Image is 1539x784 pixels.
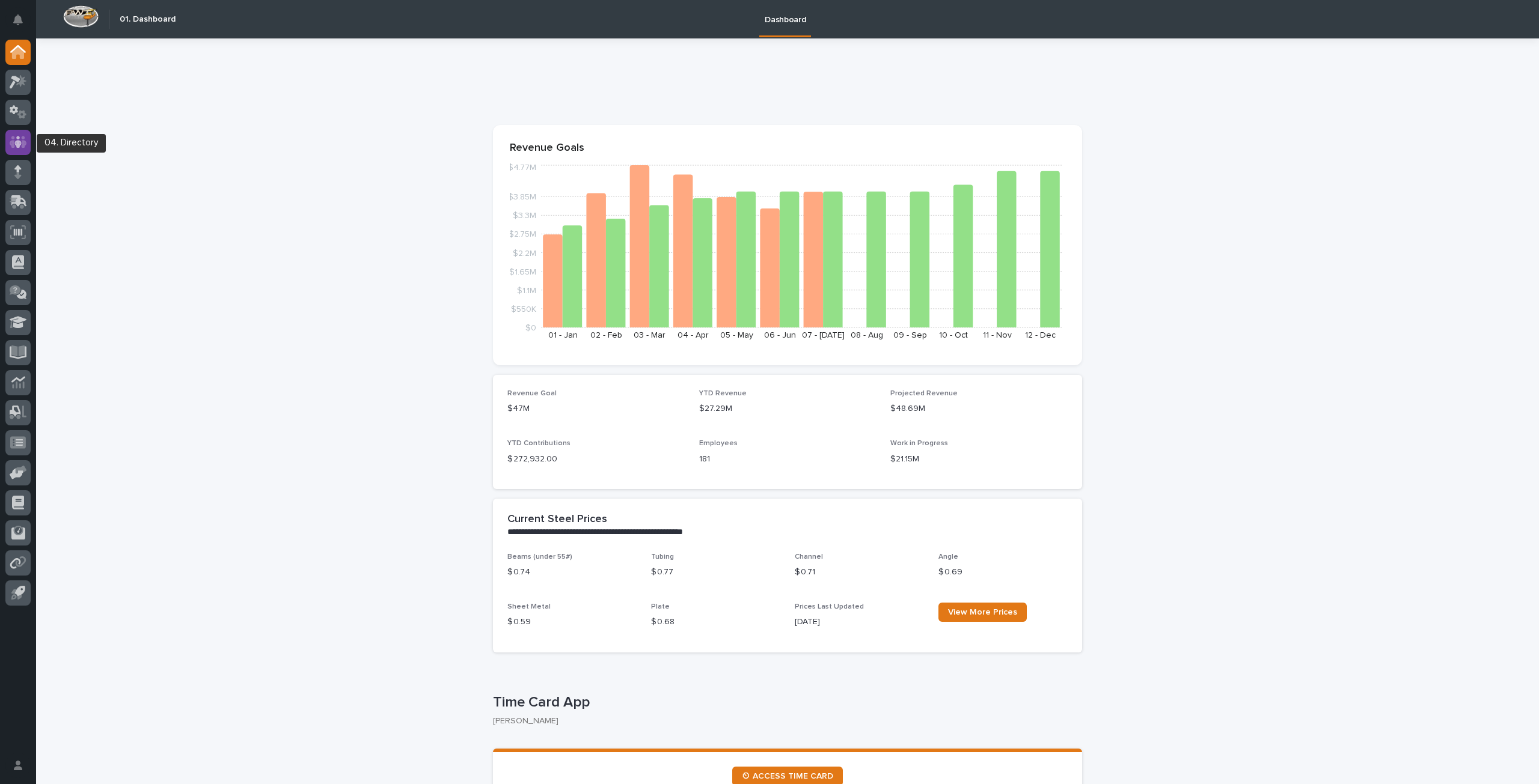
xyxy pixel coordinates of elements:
[507,553,572,561] span: Beams (under 55#)
[893,331,927,339] text: 09 - Sep
[507,616,637,628] p: $ 0.59
[983,331,1012,339] text: 11 - Nov
[890,403,1068,415] p: $48.69M
[525,324,536,332] tspan: $0
[795,566,924,579] p: $ 0.71
[493,716,1072,726] p: [PERSON_NAME]
[678,331,709,339] text: 04 - Apr
[517,286,536,294] tspan: $1.1M
[890,390,958,397] span: Projected Revenue
[120,14,176,25] h2: 01. Dashboard
[938,603,1027,622] a: View More Prices
[509,267,536,276] tspan: $1.65M
[493,694,1077,711] p: Time Card App
[510,142,1065,155] p: Revenue Goals
[699,440,738,447] span: Employees
[63,5,99,28] img: Workspace Logo
[507,403,685,415] p: $47M
[742,772,833,780] span: ⏲ ACCESS TIME CARD
[939,331,968,339] text: 10 - Oct
[508,193,536,201] tspan: $3.85M
[511,305,536,313] tspan: $550K
[513,211,536,220] tspan: $3.3M
[890,453,1068,466] p: $21.15M
[507,513,607,526] h2: Current Steel Prices
[634,331,665,339] text: 03 - Mar
[1025,331,1056,339] text: 12 - Dec
[651,553,674,561] span: Tubing
[507,453,685,466] p: $ 272,932.00
[795,553,823,561] span: Channel
[720,331,753,339] text: 05 - May
[507,440,571,447] span: YTD Contributions
[507,566,637,579] p: $ 0.74
[795,603,864,610] span: Prices Last Updated
[938,566,1068,579] p: $ 0.69
[651,603,670,610] span: Plate
[508,163,536,172] tspan: $4.77M
[509,230,536,239] tspan: $2.75M
[948,608,1017,616] span: View More Prices
[764,331,796,339] text: 06 - Jun
[651,616,780,628] p: $ 0.68
[851,331,883,339] text: 08 - Aug
[5,7,31,32] button: Notifications
[590,331,622,339] text: 02 - Feb
[15,14,31,34] div: Notifications
[513,249,536,257] tspan: $2.2M
[699,390,747,397] span: YTD Revenue
[699,453,877,466] p: 181
[938,553,958,561] span: Angle
[699,403,877,415] p: $27.29M
[507,603,551,610] span: Sheet Metal
[890,440,948,447] span: Work in Progress
[651,566,780,579] p: $ 0.77
[507,390,557,397] span: Revenue Goal
[802,331,845,339] text: 07 - [DATE]
[795,616,924,628] p: [DATE]
[548,331,578,339] text: 01 - Jan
